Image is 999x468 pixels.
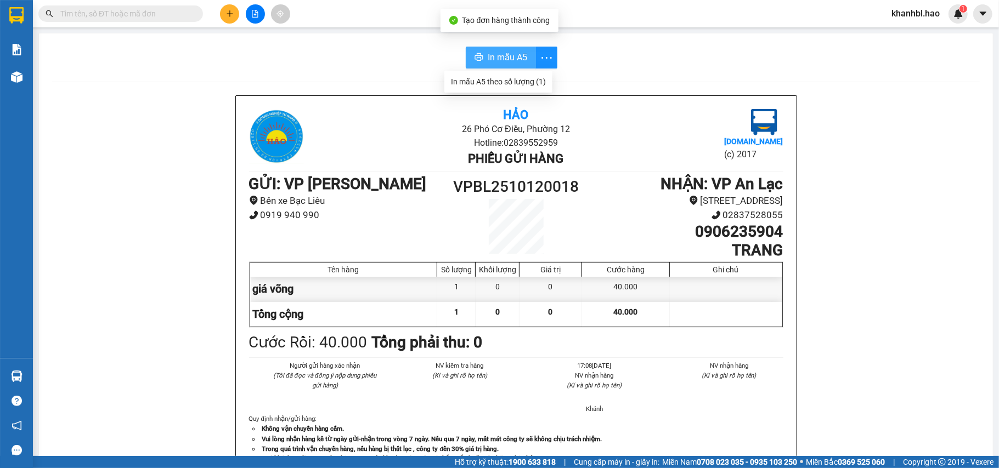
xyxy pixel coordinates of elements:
[251,10,259,18] span: file-add
[583,222,783,241] h1: 0906235904
[46,10,53,18] span: search
[249,109,304,164] img: logo.jpg
[613,307,637,316] span: 40.000
[673,265,780,274] div: Ghi chú
[11,370,22,382] img: warehouse-icon
[462,16,550,25] span: Tạo đơn hàng thành công
[12,420,22,431] span: notification
[273,372,376,389] i: (Tôi đã đọc và đồng ý nộp dung phiếu gửi hàng)
[103,41,459,54] li: Hotline: 02839552959
[806,456,885,468] span: Miền Bắc
[103,27,459,41] li: 26 Phó Cơ Điều, Phường 12
[488,50,527,64] span: In mẫu A5
[454,307,459,316] span: 1
[405,361,514,370] li: NV kiểm tra hàng
[432,372,487,379] i: (Kí và ghi rõ họ tên)
[800,460,803,464] span: ⚪️
[838,458,885,466] strong: 0369 525 060
[246,4,265,24] button: file-add
[249,414,783,463] div: Quy định nhận/gửi hàng :
[567,381,622,389] i: (Kí và ghi rõ họ tên)
[262,455,577,463] strong: Quý khách vui lòng xem lại thông tin trước khi rời quầy. Nếu có thắc mắc hoặc cần hỗ trợ liên hệ ...
[960,5,967,13] sup: 1
[883,7,949,20] span: khanhbl.hao
[262,425,345,432] strong: Không vận chuyển hàng cấm.
[12,396,22,406] span: question-circle
[520,277,582,301] div: 0
[276,10,284,18] span: aim
[11,71,22,83] img: warehouse-icon
[437,277,476,301] div: 1
[451,76,546,88] div: In mẫu A5 theo số lượng (1)
[509,458,556,466] strong: 1900 633 818
[712,210,721,220] span: phone
[564,456,566,468] span: |
[540,404,649,414] li: Khánh
[661,175,783,193] b: NHẬN : VP An Lạc
[689,196,698,205] span: environment
[262,435,602,443] strong: Vui lòng nhận hàng kể từ ngày gửi-nhận trong vòng 7 ngày. Nếu qua 7 ngày, mất mát công ty sẽ khôn...
[262,445,499,453] strong: Trong quá trình vận chuyển hàng, nếu hàng bị thất lạc , công ty đền 30% giá trị hàng.
[953,9,963,19] img: icon-new-feature
[978,9,988,19] span: caret-down
[751,109,777,135] img: logo.jpg
[540,370,649,380] li: NV nhận hàng
[893,456,895,468] span: |
[14,14,69,69] img: logo.jpg
[440,265,472,274] div: Số lượng
[271,361,380,370] li: Người gửi hàng xác nhận
[478,265,516,274] div: Khối lượng
[253,265,434,274] div: Tên hàng
[549,307,553,316] span: 0
[338,136,694,150] li: Hotline: 02839552959
[220,4,239,24] button: plus
[585,265,666,274] div: Cước hàng
[662,456,797,468] span: Miền Nam
[536,51,557,65] span: more
[583,208,783,222] li: 02837528055
[466,47,536,69] button: printerIn mẫu A5
[250,277,438,301] div: giá võng
[249,175,427,193] b: GỬI : VP [PERSON_NAME]
[697,458,797,466] strong: 0708 023 035 - 0935 103 250
[253,307,304,321] span: Tổng cộng
[540,361,649,370] li: 17:08[DATE]
[226,10,234,18] span: plus
[961,5,965,13] span: 1
[675,361,783,370] li: NV nhận hàng
[11,44,22,55] img: solution-icon
[468,152,563,165] b: Phiếu gửi hàng
[724,137,783,146] b: [DOMAIN_NAME]
[372,333,483,351] b: Tổng phải thu: 0
[702,372,757,379] i: (Kí và ghi rõ họ tên)
[9,7,24,24] img: logo-vxr
[249,210,258,220] span: phone
[338,122,694,136] li: 26 Phó Cơ Điều, Phường 12
[973,4,992,24] button: caret-down
[535,47,557,69] button: more
[583,193,783,208] li: [STREET_ADDRESS]
[938,458,946,466] span: copyright
[249,330,368,355] div: Cước Rồi : 40.000
[60,8,190,20] input: Tìm tên, số ĐT hoặc mã đơn
[574,456,659,468] span: Cung cấp máy in - giấy in:
[522,265,579,274] div: Giá trị
[582,277,669,301] div: 40.000
[475,53,483,63] span: printer
[583,241,783,260] h1: TRANG
[249,196,258,205] span: environment
[455,456,556,468] span: Hỗ trợ kỹ thuật:
[12,445,22,455] span: message
[449,175,583,199] h1: VPBL2510120018
[249,193,449,208] li: Bến xe Bạc Liêu
[271,4,290,24] button: aim
[476,277,520,301] div: 0
[495,307,500,316] span: 0
[503,108,528,122] b: Hảo
[449,16,458,25] span: check-circle
[249,208,449,222] li: 0919 940 990
[14,79,191,98] b: GỬI : VP [PERSON_NAME]
[724,147,783,161] li: (c) 2017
